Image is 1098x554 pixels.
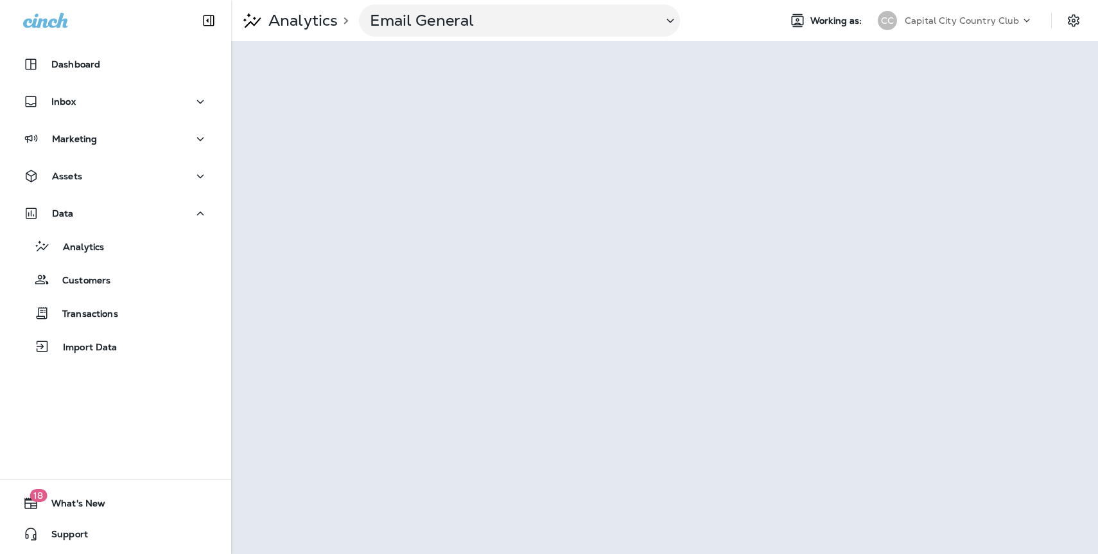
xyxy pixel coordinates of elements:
[13,89,218,114] button: Inbox
[13,51,218,77] button: Dashboard
[49,275,110,287] p: Customers
[13,201,218,226] button: Data
[191,8,227,33] button: Collapse Sidebar
[13,299,218,326] button: Transactions
[1062,9,1085,32] button: Settings
[13,490,218,516] button: 18What's New
[50,342,118,354] p: Import Data
[39,529,88,544] span: Support
[338,15,349,26] p: >
[52,171,82,181] p: Assets
[39,498,105,514] span: What's New
[13,233,218,260] button: Analytics
[13,333,218,360] button: Import Data
[51,96,76,107] p: Inbox
[263,11,338,30] p: Analytics
[52,134,97,144] p: Marketing
[905,15,1020,26] p: Capital City Country Club
[30,489,47,502] span: 18
[810,15,865,26] span: Working as:
[50,242,104,254] p: Analytics
[13,521,218,547] button: Support
[13,163,218,189] button: Assets
[49,308,118,321] p: Transactions
[370,11,652,30] p: Email General
[51,59,100,69] p: Dashboard
[878,11,897,30] div: CC
[13,126,218,152] button: Marketing
[13,266,218,293] button: Customers
[52,208,74,219] p: Data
